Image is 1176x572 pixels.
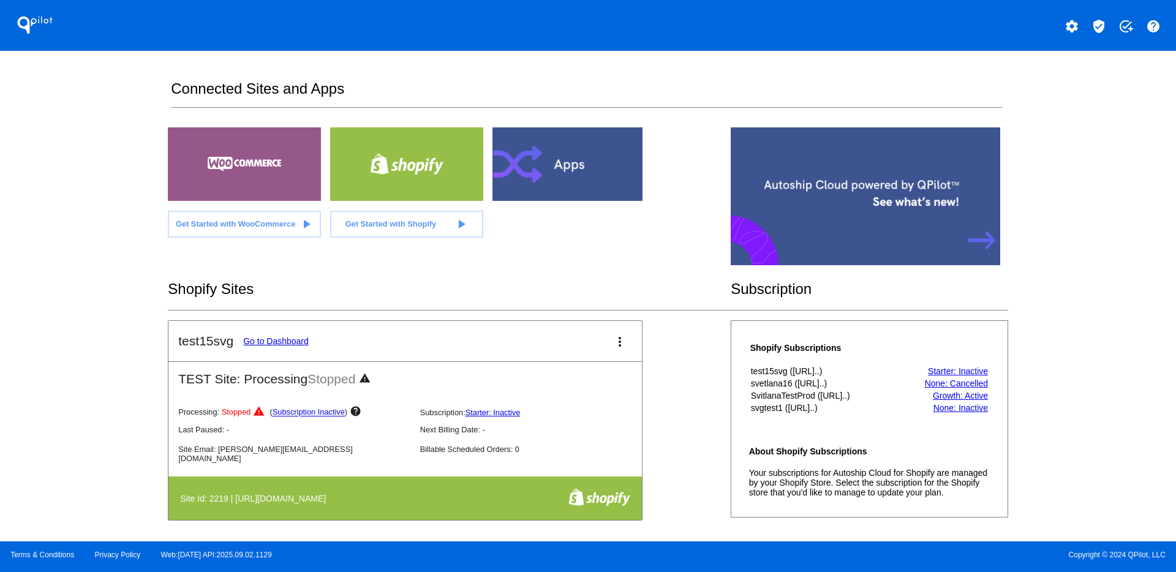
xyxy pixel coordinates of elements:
[168,211,321,238] a: Get Started with WooCommerce
[178,425,410,434] p: Last Paused: -
[178,405,410,420] p: Processing:
[176,219,295,228] span: Get Started with WooCommerce
[161,551,272,559] a: Web:[DATE] API:2025.09.02.1129
[273,408,345,417] a: Subscription Inactive
[1146,19,1161,34] mat-icon: help
[466,408,521,417] a: Starter: Inactive
[10,551,74,559] a: Terms & Conditions
[568,488,630,506] img: f8a94bdc-cb89-4d40-bdcd-a0261eff8977
[95,551,141,559] a: Privacy Policy
[178,334,233,348] h2: test15svg
[750,343,895,353] h4: Shopify Subscriptions
[749,468,990,497] p: Your subscriptions for Autoship Cloud for Shopify are managed by your Shopify Store. Select the s...
[178,445,410,463] p: Site Email: [PERSON_NAME][EMAIL_ADDRESS][DOMAIN_NAME]
[933,391,988,401] a: Growth: Active
[750,366,895,377] th: test15svg ([URL]..)
[749,446,990,456] h4: About Shopify Subscriptions
[345,219,437,228] span: Get Started with Shopify
[928,366,988,376] a: Starter: Inactive
[307,372,355,386] span: Stopped
[1091,19,1106,34] mat-icon: verified_user
[612,334,627,349] mat-icon: more_vert
[420,425,652,434] p: Next Billing Date: -
[1065,19,1079,34] mat-icon: settings
[168,362,642,387] h2: TEST Site: Processing
[350,405,364,420] mat-icon: help
[750,378,895,389] th: svetlana16 ([URL]..)
[933,403,989,413] a: None: Inactive
[270,408,348,417] span: ( )
[168,280,731,298] h2: Shopify Sites
[750,402,895,413] th: svgtest1 ([URL]..)
[750,390,895,401] th: SvitlanaTestProd ([URL]..)
[171,80,1001,108] h2: Connected Sites and Apps
[598,551,1166,559] span: Copyright © 2024 QPilot, LLC
[299,217,314,231] mat-icon: play_arrow
[10,13,59,37] h1: QPilot
[420,408,652,417] p: Subscription:
[731,280,1008,298] h2: Subscription
[243,336,309,346] a: Go to Dashboard
[222,408,251,417] span: Stopped
[180,494,332,503] h4: Site Id: 2219 | [URL][DOMAIN_NAME]
[330,211,483,238] a: Get Started with Shopify
[1118,19,1133,34] mat-icon: add_task
[253,405,268,420] mat-icon: warning
[454,217,469,231] mat-icon: play_arrow
[420,445,652,454] p: Billable Scheduled Orders: 0
[925,378,989,388] a: None: Cancelled
[359,372,374,387] mat-icon: warning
